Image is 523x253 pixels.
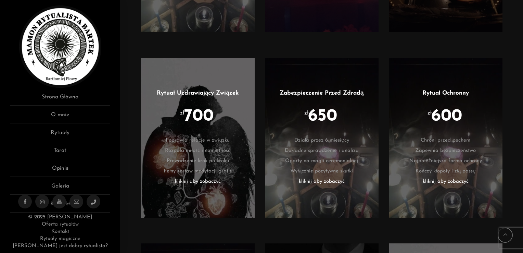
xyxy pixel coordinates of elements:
li: kliknij aby zobaczyć [399,177,492,187]
li: kliknij aby zobaczyć [151,177,244,187]
li: Wyłącznie pozytywne skutki [275,166,368,177]
li: Rozpala miłość i namiętność [151,146,244,156]
a: Rytuał Uzdrawiający Związek [157,90,239,96]
a: Kontakt [51,229,69,234]
a: O mnie [10,111,110,123]
a: [PERSON_NAME] jest dobry rytualista? [13,243,108,249]
li: Pełny zestaw medytacji gratis [151,166,244,177]
sup: zł [428,110,432,116]
li: Najpotężniejsza forma ochrony [399,156,492,166]
a: Zabezpieczenie Przed Zdradą [280,90,363,96]
sup: zł [180,110,184,116]
a: Strona Główna [10,93,110,106]
li: Dokładne sprawdzenie i analiza [275,146,368,156]
span: 700 [184,108,214,125]
li: Chroni przed pechem [399,135,492,146]
span: 650 [308,108,337,125]
li: Kończy kłopoty i złą passę [399,166,492,177]
li: kliknij aby zobaczyć [275,177,368,187]
a: Rytuał Ochronny [422,90,469,96]
li: Działa przez 6 miesięcy [275,135,368,146]
li: Oparty na magii ceremonialnej [275,156,368,166]
span: 600 [431,108,462,125]
sup: zł [304,110,308,116]
li: Prowadzenie krok po kroku [151,156,244,166]
li: Poprawia relacje w związku [151,135,244,146]
a: Rytuały [10,129,110,141]
a: Tarot [10,146,110,159]
a: Oferta rytuałów [42,222,79,227]
a: Galeria [10,182,110,195]
img: Rytualista Bartek [19,5,101,88]
a: Opinie [10,164,110,177]
li: Zapewnia bezpieczeństwo [399,146,492,156]
a: Rytuały magiczne [40,236,80,241]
